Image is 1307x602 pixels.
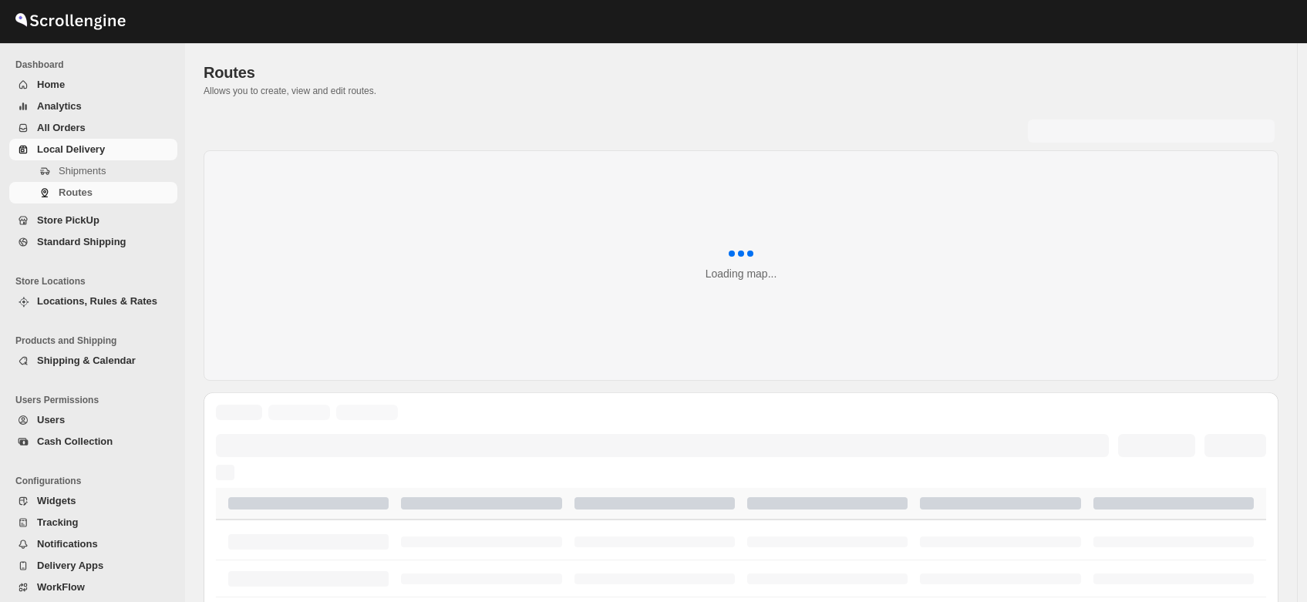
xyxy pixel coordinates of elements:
p: Allows you to create, view and edit routes. [204,85,1278,97]
span: Routes [204,64,255,81]
button: Delivery Apps [9,555,177,577]
span: Configurations [15,475,177,487]
span: All Orders [37,122,86,133]
button: Users [9,409,177,431]
button: Shipments [9,160,177,182]
span: Local Delivery [37,143,105,155]
span: Tracking [37,516,78,528]
span: Users Permissions [15,394,177,406]
span: Home [37,79,65,90]
span: Products and Shipping [15,335,177,347]
span: Cash Collection [37,436,113,447]
button: WorkFlow [9,577,177,598]
button: Analytics [9,96,177,117]
button: Shipping & Calendar [9,350,177,372]
span: Users [37,414,65,425]
button: Locations, Rules & Rates [9,291,177,312]
button: Routes [9,182,177,203]
span: Locations, Rules & Rates [37,295,157,307]
button: Cash Collection [9,431,177,452]
span: Routes [59,187,93,198]
span: Shipments [59,165,106,177]
button: Tracking [9,512,177,533]
button: All Orders [9,117,177,139]
span: Standard Shipping [37,236,126,247]
button: Home [9,74,177,96]
span: Shipping & Calendar [37,355,136,366]
span: Delivery Apps [37,560,103,571]
span: WorkFlow [37,581,85,593]
span: Store Locations [15,275,177,288]
button: Notifications [9,533,177,555]
span: Notifications [37,538,98,550]
span: Store PickUp [37,214,99,226]
span: Widgets [37,495,76,506]
span: Analytics [37,100,82,112]
div: Loading map... [706,266,777,281]
span: Dashboard [15,59,177,71]
button: Widgets [9,490,177,512]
